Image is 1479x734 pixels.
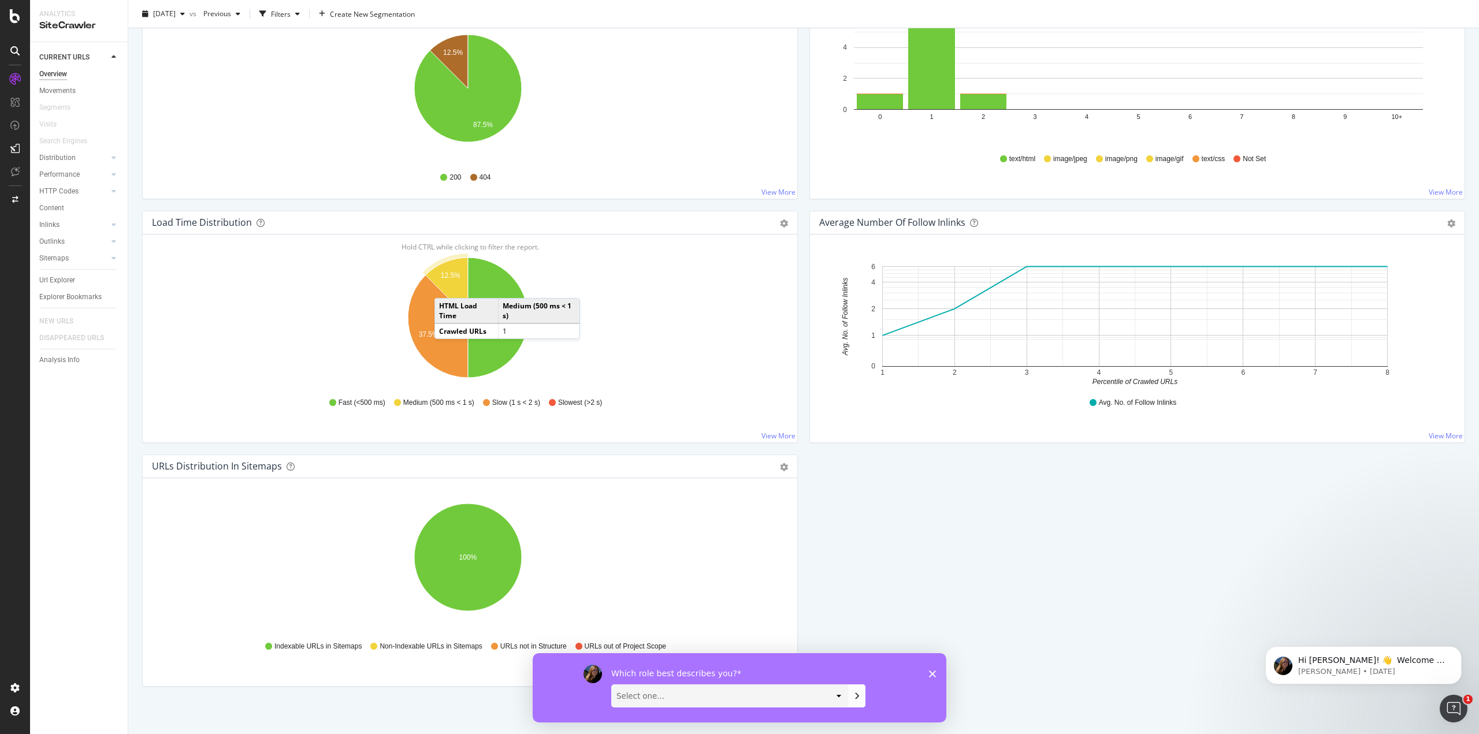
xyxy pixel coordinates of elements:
[1136,113,1140,120] text: 5
[761,431,796,441] a: View More
[39,315,73,327] div: NEW URLS
[271,9,291,18] div: Filters
[871,362,875,370] text: 0
[39,9,118,19] div: Analytics
[871,278,875,286] text: 4
[1053,154,1087,164] span: image/jpeg
[841,278,849,356] text: Avg. No. of Follow Inlinks
[152,460,282,472] div: URLs Distribution in Sitemaps
[780,219,788,228] div: gear
[1097,368,1101,377] text: 4
[39,236,108,248] a: Outlinks
[39,219,60,231] div: Inlinks
[152,217,252,228] div: Load Time Distribution
[1155,154,1184,164] span: image/gif
[39,185,108,198] a: HTTP Codes
[39,102,70,114] div: Segments
[39,202,64,214] div: Content
[435,323,499,338] td: Crawled URLs
[39,85,120,97] a: Movements
[843,43,847,51] text: 4
[1169,368,1173,377] text: 5
[39,51,108,64] a: CURRENT URLS
[39,236,65,248] div: Outlinks
[152,28,784,162] svg: A chart.
[39,354,80,366] div: Analysis Info
[39,68,120,80] a: Overview
[819,253,1451,387] svg: A chart.
[843,74,847,83] text: 2
[39,118,57,131] div: Visits
[39,135,87,147] div: Search Engines
[953,368,957,377] text: 2
[339,398,385,408] span: Fast (<500 ms)
[449,173,461,182] span: 200
[39,152,108,164] a: Distribution
[39,274,75,286] div: Url Explorer
[1440,695,1467,722] iframe: Intercom live chat
[1105,154,1138,164] span: image/png
[39,252,108,264] a: Sitemaps
[780,463,788,471] div: gear
[473,121,493,129] text: 87.5%
[459,553,477,561] text: 100%
[871,305,875,313] text: 2
[500,642,567,651] span: URLs not in Structure
[492,398,540,408] span: Slow (1 s < 2 s)
[199,9,231,18] span: Previous
[39,291,120,303] a: Explorer Bookmarks
[435,299,499,323] td: HTML Load Time
[189,9,199,18] span: vs
[138,5,189,23] button: [DATE]
[39,135,99,147] a: Search Engines
[314,5,419,23] button: Create New Segmentation
[39,169,80,181] div: Performance
[152,253,784,387] svg: A chart.
[39,169,108,181] a: Performance
[1343,113,1347,120] text: 9
[1429,187,1463,197] a: View More
[1391,113,1402,120] text: 10+
[1429,431,1463,441] a: View More
[153,9,176,18] span: 2025 Sep. 15th
[880,368,885,377] text: 1
[1025,368,1029,377] text: 3
[1243,154,1266,164] span: Not Set
[930,113,934,120] text: 1
[585,642,666,651] span: URLs out of Project Scope
[1292,113,1295,120] text: 8
[39,315,85,327] a: NEW URLS
[1240,113,1243,120] text: 7
[499,299,579,323] td: Medium (500 ms < 1 s)
[533,653,946,722] iframe: Survey by Laura from Botify
[199,5,245,23] button: Previous
[878,113,882,120] text: 0
[39,102,82,114] a: Segments
[39,252,69,264] div: Sitemaps
[441,271,460,280] text: 12.5%
[1313,368,1317,377] text: 7
[39,274,120,286] a: Url Explorer
[1092,378,1177,386] text: Percentile of Crawled URLs
[1241,368,1245,377] text: 6
[39,354,120,366] a: Analysis Info
[152,497,784,631] div: A chart.
[982,113,985,120] text: 2
[761,187,796,197] a: View More
[274,642,362,651] span: Indexable URLs in Sitemaps
[1085,113,1088,120] text: 4
[39,85,76,97] div: Movements
[39,185,79,198] div: HTTP Codes
[39,68,67,80] div: Overview
[871,263,875,271] text: 6
[819,9,1451,143] svg: A chart.
[1188,113,1192,120] text: 6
